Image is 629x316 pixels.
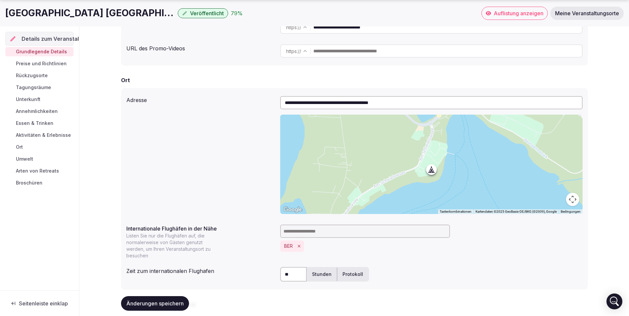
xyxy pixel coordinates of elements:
span: Auflistung anzeigen [494,10,543,17]
a: Aktivitäten & Erlebnisse [5,131,74,140]
div: % [231,9,243,17]
a: Broschüren [5,178,74,187]
a: Diesen Bereich in Google Maps öffnen (neues Fenster wird geöffnet) [282,205,304,214]
button: BER entfernen [295,242,303,250]
button: Veröffentlicht [178,8,228,18]
span: Unterkunft [16,96,40,103]
span: Broschüren [16,180,42,186]
span: Seitenleiste einklappen [19,300,68,307]
label: Protokoll [337,266,368,283]
font: 79 [231,10,237,17]
a: Ort [5,142,74,152]
span: Details zum Veranstaltungsort [22,35,88,43]
span: Arten von Retreats [16,168,59,174]
button: Zuordnen von Kamera-Steuerelementen [566,193,579,206]
label: Internationale Flughäfen in der Nähe [126,226,275,231]
span: Änderungen speichern [126,300,184,307]
button: Änderungen speichern [121,296,189,311]
button: Tastenkombinationen [440,209,472,214]
a: Preise und Richtlinien [5,59,74,68]
a: Unterkunft [5,95,74,104]
button: Seitenleiste einklappen [5,296,74,311]
span: Meine Veranstaltungsorte [555,10,619,17]
div: Öffnen Sie den Intercom Messenger [606,293,622,309]
span: Grundlegende Details [16,48,67,55]
button: 79% [231,9,243,17]
a: Rückzugsorte [5,71,74,80]
a: Essen & Trinken [5,119,74,128]
font: Zeit zum internationalen Flughafen [126,267,214,275]
span: Essen & Trinken [16,120,53,127]
a: Grundlegende Details [5,47,74,56]
h2: Ort [121,76,130,84]
span: Preise und Richtlinien [16,60,67,67]
font: Adresse [126,96,147,104]
span: Umwelt [16,156,33,162]
a: Arten von Retreats [5,166,74,176]
a: Auflistung anzeigen [481,7,548,20]
span: Rückzugsorte [16,72,48,79]
button: BER [284,243,293,249]
span: Annehmlichkeiten [16,108,58,115]
span: Ort [16,144,23,150]
a: Tagungsräume [5,83,74,92]
a: Nutzungsbedingungen (wird in neuem Tab geöffnet) [561,210,581,213]
p: Listen Sie nur die Flughäfen auf, die normalerweise von Gästen genutzt werden, um Ihren Veranstal... [126,233,211,259]
span: Veröffentlicht [190,10,224,17]
font: URL des Promo-Videos [126,44,185,52]
img: Googeln [282,205,304,214]
a: Umwelt [5,154,74,164]
span: Aktivitäten & Erlebnisse [16,132,71,138]
a: Meine Veranstaltungsorte [550,7,624,20]
span: Tagungsräume [16,84,51,91]
a: Annehmlichkeiten [5,107,74,116]
label: Stunden [307,266,337,283]
h1: [GEOGRAPHIC_DATA] [GEOGRAPHIC_DATA] [5,7,175,20]
span: Kartendaten ©2025 GeoBasis-DE/BKG (©2009), Google [475,210,557,213]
